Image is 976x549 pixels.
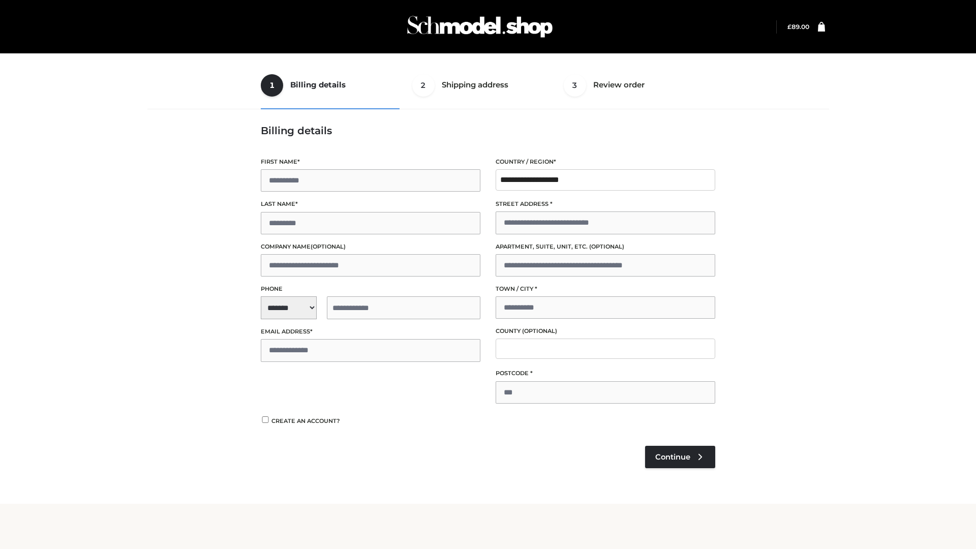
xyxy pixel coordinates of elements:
[311,243,346,250] span: (optional)
[496,242,715,252] label: Apartment, suite, unit, etc.
[787,23,809,30] bdi: 89.00
[496,284,715,294] label: Town / City
[496,199,715,209] label: Street address
[404,7,556,47] img: Schmodel Admin 964
[261,125,715,137] h3: Billing details
[261,327,480,337] label: Email address
[271,417,340,424] span: Create an account?
[496,157,715,167] label: Country / Region
[655,452,690,462] span: Continue
[261,242,480,252] label: Company name
[787,23,791,30] span: £
[496,326,715,336] label: County
[589,243,624,250] span: (optional)
[496,369,715,378] label: Postcode
[522,327,557,334] span: (optional)
[261,157,480,167] label: First name
[261,416,270,423] input: Create an account?
[645,446,715,468] a: Continue
[261,199,480,209] label: Last name
[787,23,809,30] a: £89.00
[261,284,480,294] label: Phone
